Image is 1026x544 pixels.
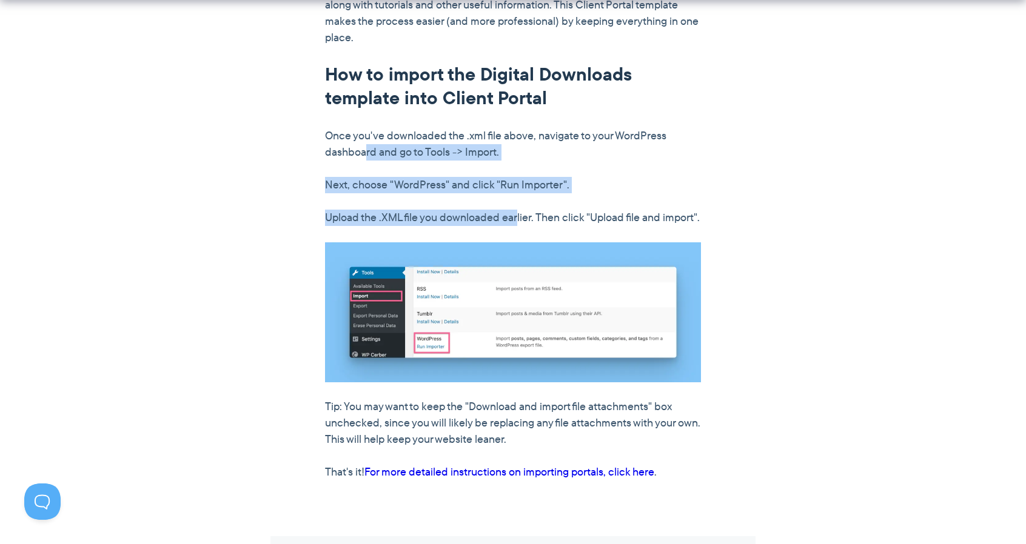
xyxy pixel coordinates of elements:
p: Next, choose "WordPress" and click "Run Importer". [325,177,701,193]
a: For more detailed instructions on importing portals, click here [364,464,654,480]
p: That's it! . [325,464,701,480]
img: Screenshot of WordPress import screen [325,242,701,382]
p: Once you've downloaded the .xml file above, navigate to your WordPress dashboard and go to Tools ... [325,128,701,161]
p: Upload the .XML file you downloaded earlier. Then click "Upload file and import". [325,210,701,226]
iframe: Toggle Customer Support [24,483,61,520]
h2: How to import the Digital Downloads template into Client Portal [325,62,701,110]
p: Tip: You may want to keep the "Download and import file attachments" box unchecked, since you wil... [325,399,701,448]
